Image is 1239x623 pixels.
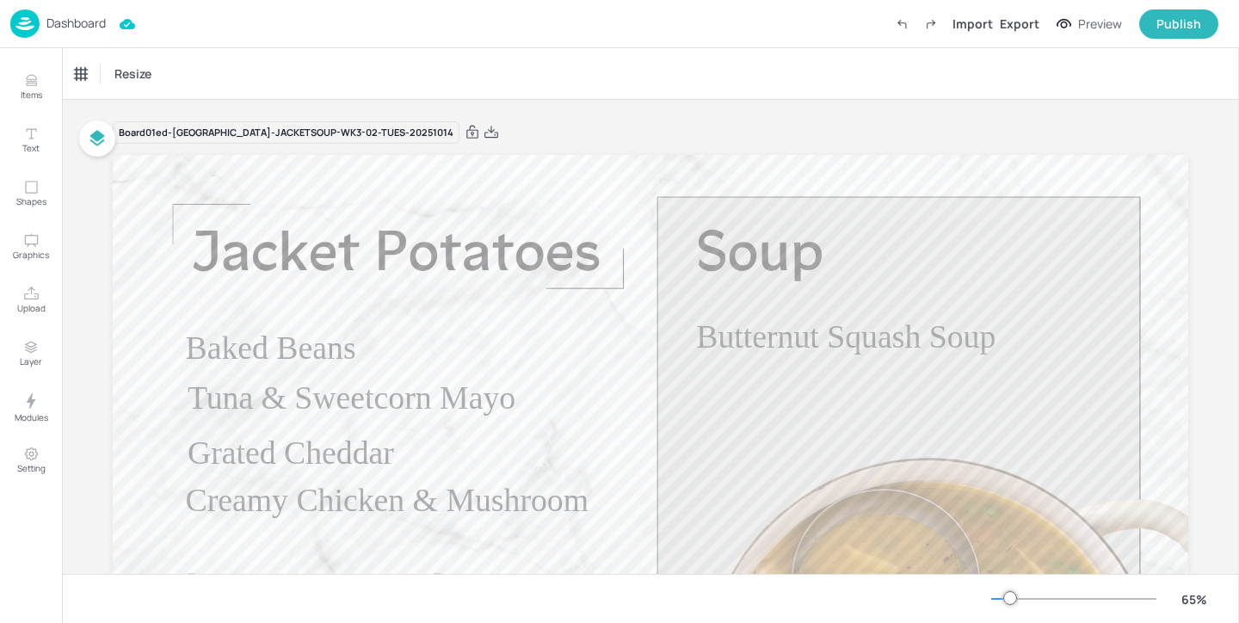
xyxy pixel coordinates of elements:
[1078,15,1122,34] div: Preview
[111,65,155,83] span: Resize
[186,567,444,603] span: [PERSON_NAME]
[188,379,515,416] span: Tuna & Sweetcorn Mayo
[887,9,916,39] label: Undo (Ctrl + Z)
[186,330,356,366] span: Baked Beans
[188,435,394,471] span: Grated Cheddar
[952,15,993,33] div: Import
[1000,15,1039,33] div: Export
[916,9,946,39] label: Redo (Ctrl + Y)
[1156,15,1201,34] div: Publish
[46,17,106,29] p: Dashboard
[113,121,459,145] div: Board 01ed-[GEOGRAPHIC_DATA]-JACKETSOUP-WK3-02-TUES-20251014
[10,9,40,38] img: logo-86c26b7e.jpg
[1139,9,1218,39] button: Publish
[186,482,589,518] span: Creamy Chicken & Mushroom
[1046,11,1132,37] button: Preview
[696,318,996,355] span: Butternut Squash Soup
[1174,590,1215,608] div: 65 %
